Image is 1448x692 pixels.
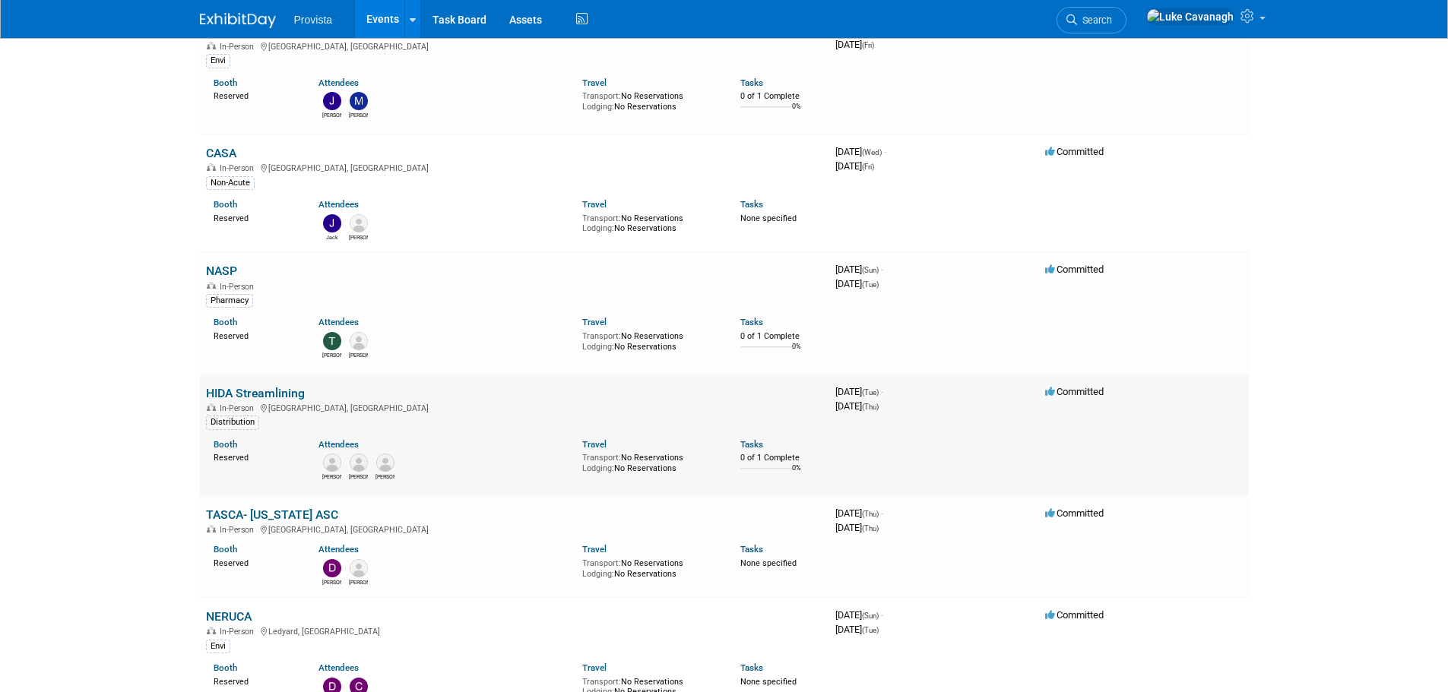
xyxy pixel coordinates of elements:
div: Distribution [206,416,259,429]
a: Attendees [318,662,359,673]
a: Travel [582,544,607,555]
div: Jeff Kittle [322,472,341,481]
img: In-Person Event [207,627,216,634]
div: Jerry Johnson [349,472,368,481]
a: Booth [214,77,237,88]
td: 0% [792,103,801,123]
img: Jeff Lawrence [323,92,341,110]
span: [DATE] [835,507,883,519]
a: Attendees [318,317,359,327]
span: Lodging: [582,223,614,233]
div: No Reservations No Reservations [582,450,718,473]
a: CASA [206,146,236,160]
div: Envi [206,54,230,68]
img: Jeff Kittle [323,453,341,472]
div: Reserved [214,450,296,463]
a: Travel [582,77,607,88]
span: [DATE] [835,146,886,157]
a: Booth [214,544,237,555]
a: NASP [206,264,237,278]
div: 0 of 1 Complete [740,91,823,102]
img: Jerry Johnson [350,453,368,472]
div: [GEOGRAPHIC_DATA], [GEOGRAPHIC_DATA] [206,401,823,413]
div: Ledyard, [GEOGRAPHIC_DATA] [206,624,823,637]
img: In-Person Event [207,42,216,49]
div: [GEOGRAPHIC_DATA], [GEOGRAPHIC_DATA] [206,39,823,52]
a: Attendees [318,544,359,555]
div: Jeff Lawrence [322,110,341,119]
span: Provista [294,14,333,26]
div: Reserved [214,328,296,342]
div: 0 of 1 Complete [740,453,823,463]
img: Vince Gay [350,559,368,577]
span: (Tue) [862,388,879,397]
img: Austen Turner [376,453,394,472]
div: [GEOGRAPHIC_DATA], [GEOGRAPHIC_DATA] [206,161,823,173]
div: Mitchell Bowman [349,110,368,119]
img: Jennifer Geronaitis [350,214,368,232]
span: Committed [1045,264,1104,275]
a: Travel [582,662,607,673]
span: Transport: [582,213,621,223]
div: No Reservations No Reservations [582,88,718,112]
span: - [881,386,883,397]
img: Trisha Mitkus [323,332,341,350]
span: [DATE] [835,160,874,172]
img: Mitchell Bowman [350,92,368,110]
div: Debbie Treat [322,577,341,586]
span: - [881,609,883,621]
img: Justyn Okoniewski [350,332,368,350]
span: In-Person [220,163,258,173]
span: Committed [1045,507,1104,519]
img: Jack Baird [323,214,341,232]
span: Transport: [582,331,621,341]
div: Reserved [214,555,296,569]
a: Attendees [318,439,359,450]
a: Search [1057,7,1126,33]
span: (Thu) [862,510,879,518]
img: In-Person Event [207,525,216,532]
span: (Wed) [862,148,882,156]
a: Attendees [318,199,359,210]
span: (Fri) [862,41,874,49]
div: Reserved [214,210,296,224]
span: In-Person [220,627,258,637]
a: Tasks [740,199,763,210]
a: Attendees [318,77,359,88]
a: Booth [214,439,237,450]
a: TASCA- [US_STATE] ASC [206,507,338,522]
span: [DATE] [835,624,879,635]
span: [DATE] [835,278,879,289]
span: - [881,507,883,519]
span: Lodging: [582,569,614,579]
div: Envi [206,640,230,653]
span: In-Person [220,525,258,535]
div: No Reservations No Reservations [582,328,718,352]
img: In-Person Event [207,282,216,289]
div: Reserved [214,88,296,102]
img: ExhibitDay [200,13,276,28]
img: In-Person Event [207,163,216,171]
div: Jack Baird [322,232,341,242]
a: Booth [214,317,237,327]
a: Travel [582,317,607,327]
span: In-Person [220,42,258,52]
span: None specified [740,558,797,568]
span: - [884,146,886,157]
div: Non-Acute [206,176,255,190]
a: Tasks [740,77,763,88]
span: In-Person [220,282,258,292]
a: Tasks [740,317,763,327]
span: Committed [1045,386,1104,397]
span: Transport: [582,558,621,568]
span: (Thu) [862,524,879,532]
div: Jennifer Geronaitis [349,232,368,242]
div: Pharmacy [206,294,253,308]
span: Transport: [582,91,621,101]
a: Travel [582,439,607,450]
span: Lodging: [582,342,614,352]
span: (Sun) [862,266,879,274]
span: [DATE] [835,386,883,397]
a: Tasks [740,439,763,450]
span: None specified [740,677,797,687]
